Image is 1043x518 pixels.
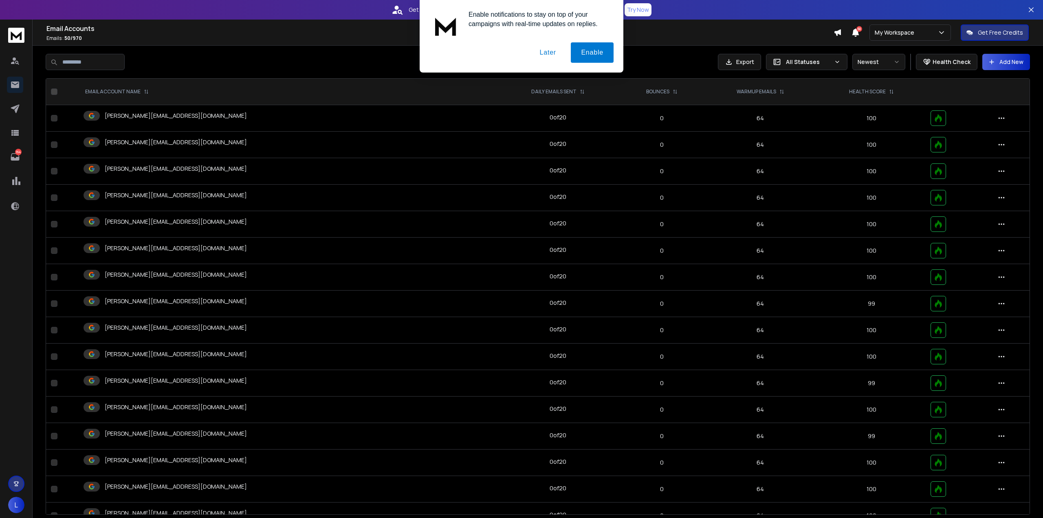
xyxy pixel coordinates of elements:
td: 99 [817,423,926,450]
td: 64 [703,211,817,238]
p: [PERSON_NAME][EMAIL_ADDRESS][DOMAIN_NAME] [105,350,247,358]
div: EMAIL ACCOUNT NAME [85,88,149,95]
p: 0 [625,114,698,122]
p: 0 [625,247,698,255]
p: [PERSON_NAME][EMAIL_ADDRESS][DOMAIN_NAME] [105,112,247,120]
div: 0 of 20 [550,113,566,121]
div: 0 of 20 [550,484,566,492]
p: 0 [625,326,698,334]
p: [PERSON_NAME][EMAIL_ADDRESS][DOMAIN_NAME] [105,430,247,438]
p: [PERSON_NAME][EMAIL_ADDRESS][DOMAIN_NAME] [105,138,247,146]
td: 100 [817,317,926,344]
p: DAILY EMAILS SENT [531,88,577,95]
p: [PERSON_NAME][EMAIL_ADDRESS][DOMAIN_NAME] [105,218,247,226]
div: 0 of 20 [550,140,566,148]
td: 64 [703,158,817,185]
td: 100 [817,450,926,476]
td: 100 [817,211,926,238]
p: [PERSON_NAME][EMAIL_ADDRESS][DOMAIN_NAME] [105,456,247,464]
td: 100 [817,185,926,211]
p: [PERSON_NAME][EMAIL_ADDRESS][DOMAIN_NAME] [105,377,247,385]
a: 164 [7,149,23,165]
div: 0 of 20 [550,378,566,386]
p: [PERSON_NAME][EMAIL_ADDRESS][DOMAIN_NAME] [105,165,247,173]
img: notification icon [429,10,462,42]
td: 64 [703,185,817,211]
div: 0 of 20 [550,299,566,307]
p: 0 [625,273,698,281]
p: 0 [625,220,698,228]
p: 0 [625,485,698,493]
div: 0 of 20 [550,166,566,174]
td: 64 [703,264,817,291]
td: 100 [817,344,926,370]
div: 0 of 20 [550,458,566,466]
td: 64 [703,397,817,423]
p: HEALTH SCORE [849,88,886,95]
p: 0 [625,458,698,467]
div: 0 of 20 [550,325,566,333]
p: [PERSON_NAME][EMAIL_ADDRESS][DOMAIN_NAME] [105,403,247,411]
td: 100 [817,132,926,158]
p: [PERSON_NAME][EMAIL_ADDRESS][DOMAIN_NAME] [105,324,247,332]
td: 100 [817,238,926,264]
div: 0 of 20 [550,352,566,360]
td: 64 [703,423,817,450]
td: 100 [817,158,926,185]
td: 100 [817,476,926,503]
p: 0 [625,406,698,414]
button: L [8,497,24,513]
p: [PERSON_NAME][EMAIL_ADDRESS][DOMAIN_NAME] [105,244,247,252]
td: 64 [703,476,817,503]
td: 64 [703,238,817,264]
div: 0 of 20 [550,272,566,280]
td: 64 [703,450,817,476]
p: 0 [625,194,698,202]
p: 0 [625,167,698,175]
td: 64 [703,291,817,317]
button: Later [529,42,566,63]
td: 99 [817,370,926,397]
div: 0 of 20 [550,219,566,227]
td: 64 [703,132,817,158]
p: 164 [15,149,22,155]
p: [PERSON_NAME][EMAIL_ADDRESS][DOMAIN_NAME] [105,191,247,199]
div: 0 of 20 [550,405,566,413]
td: 64 [703,370,817,397]
p: [PERSON_NAME][EMAIL_ADDRESS][DOMAIN_NAME] [105,297,247,305]
button: Enable [571,42,614,63]
td: 100 [817,105,926,132]
p: [PERSON_NAME][EMAIL_ADDRESS][DOMAIN_NAME] [105,509,247,517]
p: [PERSON_NAME][EMAIL_ADDRESS][DOMAIN_NAME] [105,271,247,279]
td: 99 [817,291,926,317]
div: 0 of 20 [550,193,566,201]
p: 0 [625,300,698,308]
p: BOUNCES [646,88,669,95]
td: 64 [703,317,817,344]
td: 100 [817,397,926,423]
td: 64 [703,105,817,132]
p: 0 [625,432,698,440]
div: Enable notifications to stay on top of your campaigns with real-time updates on replies. [462,10,614,29]
div: 0 of 20 [550,246,566,254]
div: 0 of 20 [550,431,566,439]
p: [PERSON_NAME][EMAIL_ADDRESS][DOMAIN_NAME] [105,483,247,491]
p: 0 [625,353,698,361]
td: 100 [817,264,926,291]
td: 64 [703,344,817,370]
p: WARMUP EMAILS [737,88,776,95]
p: 0 [625,141,698,149]
p: 0 [625,379,698,387]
